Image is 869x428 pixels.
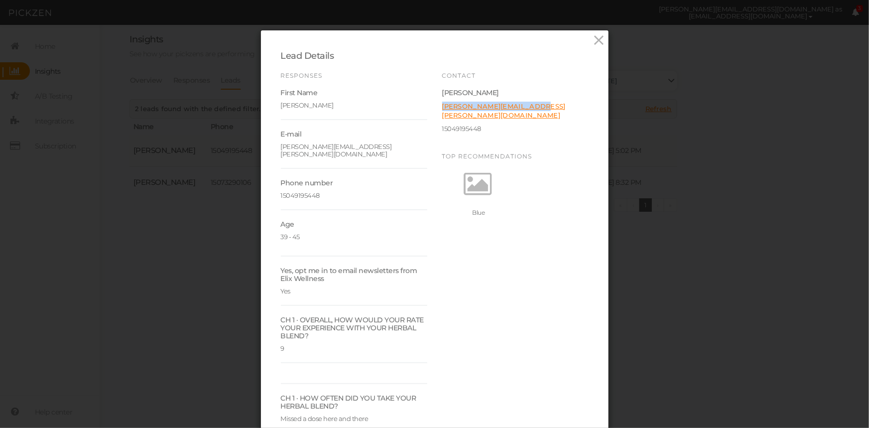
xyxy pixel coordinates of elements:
[281,89,427,97] div: First Name
[281,130,427,138] div: E-mail
[442,209,515,216] div: Blue
[281,97,427,109] div: [PERSON_NAME]
[281,283,427,295] div: Yes
[281,340,427,352] div: 9
[442,72,589,79] h5: Contact
[281,72,427,79] h5: Responses
[442,152,589,159] h5: Top recommendations
[281,316,427,340] div: CH 1 · OVERALL, HOW WOULD YOUR RATE YOUR EXPERIENCE WITH YOUR HERBAL BLEND?
[281,410,427,423] div: Missed a dose here and there
[281,267,427,283] div: Yes, opt me in to email newsletters from Elix Wellness
[281,179,427,187] div: Phone number
[442,159,515,216] a: Blue
[442,125,589,133] div: 15049195448
[281,233,427,241] p: 39 - 45
[281,220,427,228] div: Age
[281,394,427,410] div: CH 1 · HOW OFTEN DID YOU TAKE YOUR HERBAL BLEND?
[442,89,589,97] div: [PERSON_NAME]
[281,50,334,61] span: Lead Details
[281,138,427,158] div: [PERSON_NAME][EMAIL_ADDRESS][PERSON_NAME][DOMAIN_NAME]
[442,102,566,120] a: [PERSON_NAME][EMAIL_ADDRESS][PERSON_NAME][DOMAIN_NAME]
[281,187,427,199] div: 15049195448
